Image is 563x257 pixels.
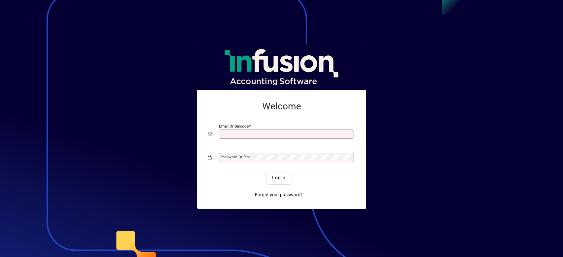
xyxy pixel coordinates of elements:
span: Login [272,174,286,181]
span: Forgot your password? [255,191,303,198]
button: Login [267,172,291,184]
mat-label: Password or Pin [220,155,249,159]
mat-label: Email or Barcode [219,124,249,128]
a: Forgot your password? [252,189,305,201]
h2: Welcome [208,101,356,112]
